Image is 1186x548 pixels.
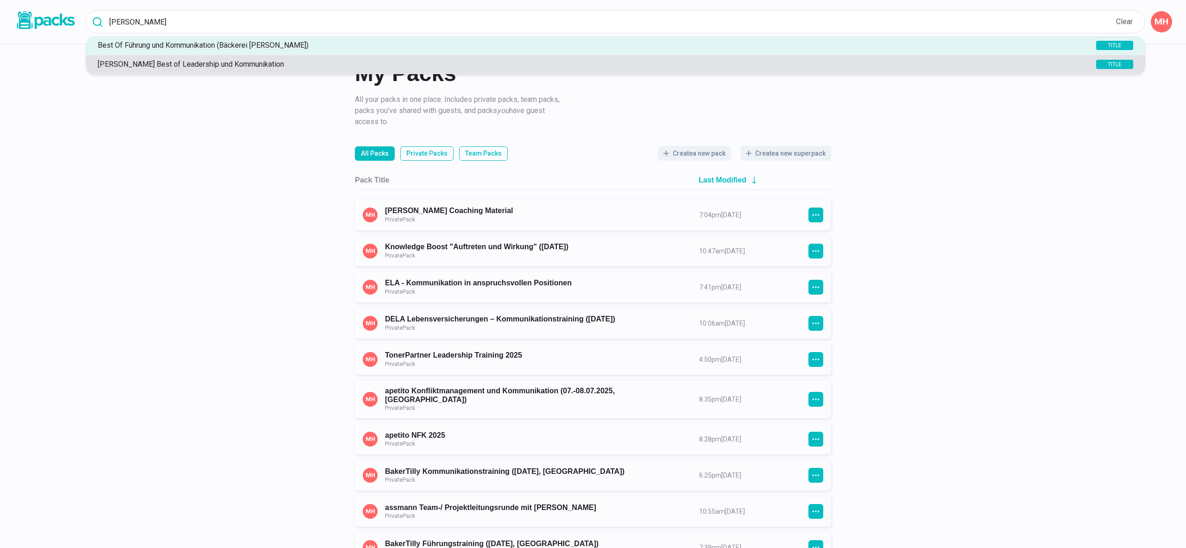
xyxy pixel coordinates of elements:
[93,60,1046,69] p: [PERSON_NAME] Best of Leadership und Kommunikation
[1151,11,1172,32] button: Matthias Herzberg
[14,9,76,34] a: Packs logo
[361,149,389,158] p: All Packs
[699,176,746,184] h2: Last Modified
[93,41,1046,50] p: Best Of Führung und Kommunikation (Bäckerei [PERSON_NAME])
[740,146,831,161] button: Createa new superpack
[658,146,731,161] button: Createa new pack
[1096,60,1133,69] div: TITLE
[355,63,831,85] h2: My Packs
[355,94,563,127] p: All your packs in one place. Includes private packs, team packs, packs you've shared with guests,...
[355,176,389,184] h2: Pack Title
[86,36,1145,55] button: Best Of Führung und Kommunikation (Bäckerei [PERSON_NAME])TITLE
[465,149,502,158] p: Team Packs
[14,9,76,31] img: Packs logo
[406,149,448,158] p: Private Packs
[86,55,1145,74] button: [PERSON_NAME] Best of Leadership und KommunikationTITLE
[1096,41,1133,50] div: TITLE
[497,106,509,115] i: you
[1115,13,1134,31] button: Clear
[86,10,1145,33] input: Search all packs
